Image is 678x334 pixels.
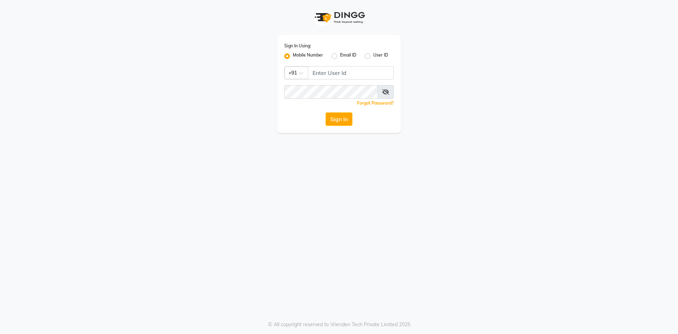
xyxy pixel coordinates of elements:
button: Sign In [326,112,352,126]
input: Username [284,85,378,99]
a: Forgot Password? [357,100,394,106]
label: User ID [373,52,388,60]
input: Username [308,66,394,80]
label: Email ID [340,52,356,60]
img: logo1.svg [311,7,367,28]
label: Sign In Using: [284,43,311,49]
label: Mobile Number [293,52,323,60]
